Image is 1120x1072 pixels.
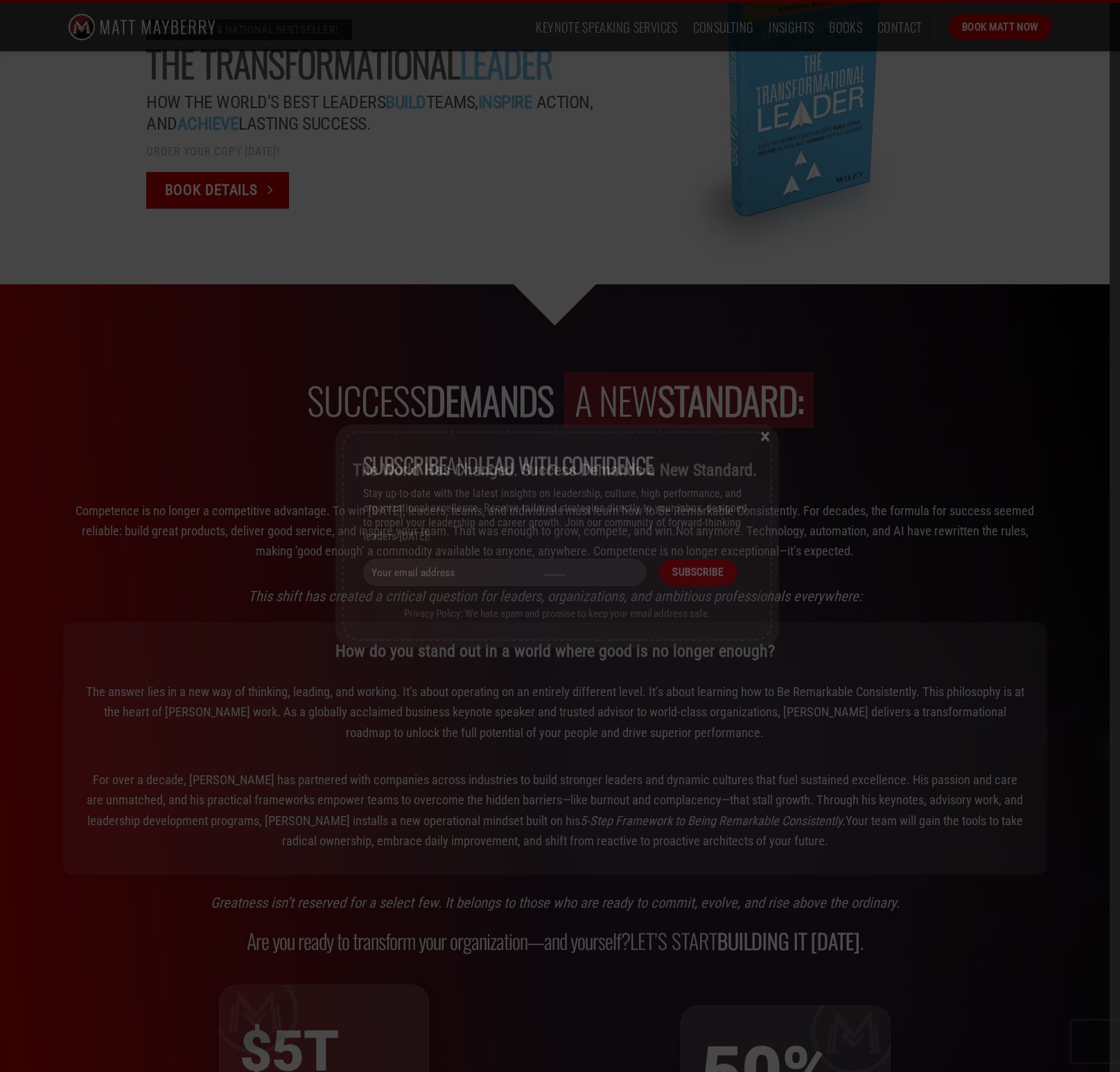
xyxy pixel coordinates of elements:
[363,607,751,620] p: Privacy Policy: We hate spam and promise to keep your email address safe.
[478,449,654,481] strong: lead with Confidence
[363,449,447,481] strong: Subscribe
[363,487,751,544] p: Stay up-to-date with the latest insights on leadership, culture, high performance, and organizati...
[363,449,654,481] span: and
[363,559,646,586] input: Your email address
[755,429,776,442] button: Close
[659,559,737,586] input: Subscribe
